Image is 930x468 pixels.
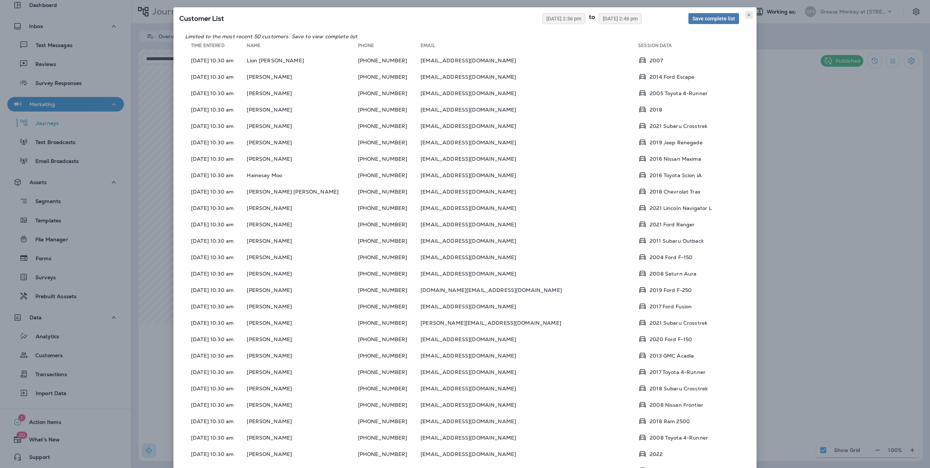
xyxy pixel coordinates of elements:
[421,250,638,265] td: [EMAIL_ADDRESS][DOMAIN_NAME]
[358,364,421,379] td: [PHONE_NUMBER]
[247,217,357,232] td: [PERSON_NAME]
[358,102,421,117] td: [PHONE_NUMBER]
[421,364,638,379] td: [EMAIL_ADDRESS][DOMAIN_NAME]
[358,151,421,166] td: [PHONE_NUMBER]
[638,449,739,459] div: Vehicle
[421,446,638,461] td: [EMAIL_ADDRESS][DOMAIN_NAME]
[638,400,739,409] div: Vehicle
[247,282,357,297] td: [PERSON_NAME]
[247,43,357,51] th: Name
[638,121,739,130] div: Vehicle
[421,233,638,248] td: [EMAIL_ADDRESS][DOMAIN_NAME]
[185,69,247,84] td: [DATE] 10:30 am
[247,200,357,215] td: [PERSON_NAME]
[638,302,739,311] div: Vehicle
[185,266,247,281] td: [DATE] 10:30 am
[358,348,421,363] td: [PHONE_NUMBER]
[638,89,739,98] div: Vehicle
[638,384,739,393] div: Vehicle
[247,299,357,314] td: [PERSON_NAME]
[358,397,421,412] td: [PHONE_NUMBER]
[247,348,357,363] td: [PERSON_NAME]
[247,446,357,461] td: [PERSON_NAME]
[650,254,692,260] p: 2004 Ford F-150
[599,13,642,24] button: [DATE] 2:46 pm
[247,397,357,412] td: [PERSON_NAME]
[358,266,421,281] td: [PHONE_NUMBER]
[358,118,421,133] td: [PHONE_NUMBER]
[358,414,421,429] td: [PHONE_NUMBER]
[421,184,638,199] td: [EMAIL_ADDRESS][DOMAIN_NAME]
[421,315,638,330] td: [PERSON_NAME][EMAIL_ADDRESS][DOMAIN_NAME]
[358,135,421,150] td: [PHONE_NUMBER]
[421,118,638,133] td: [EMAIL_ADDRESS][DOMAIN_NAME]
[358,446,421,461] td: [PHONE_NUMBER]
[247,364,357,379] td: [PERSON_NAME]
[650,320,707,326] p: 2021 Subaru Crosstrek
[358,332,421,347] td: [PHONE_NUMBER]
[638,269,739,278] div: Vehicle
[421,151,638,166] td: [EMAIL_ADDRESS][DOMAIN_NAME]
[421,282,638,297] td: [DOMAIN_NAME][EMAIL_ADDRESS][DOMAIN_NAME]
[185,33,359,40] em: Limited to the most recent 50 customers. Save to view complete list.
[638,105,739,114] div: Vehicle
[638,417,739,426] div: Vehicle
[421,332,638,347] td: [EMAIL_ADDRESS][DOMAIN_NAME]
[650,418,690,424] p: 2018 Ram 2500
[358,200,421,215] td: [PHONE_NUMBER]
[247,151,357,166] td: [PERSON_NAME]
[247,168,357,183] td: Hainesay Moo
[650,123,707,129] p: 2021 Subaru Crosstrek
[358,69,421,84] td: [PHONE_NUMBER]
[247,381,357,396] td: [PERSON_NAME]
[421,299,638,314] td: [EMAIL_ADDRESS][DOMAIN_NAME]
[650,435,708,441] p: 2008 Toyota 4-Runner
[185,53,247,68] td: [DATE] 10:30 am
[650,336,692,342] p: 2020 Ford F-150
[247,414,357,429] td: [PERSON_NAME]
[638,351,739,360] div: Vehicle
[638,335,739,344] div: Vehicle
[650,402,703,408] p: 2008 Nissan Frontier
[638,43,745,51] th: Session Data
[421,102,638,117] td: [EMAIL_ADDRESS][DOMAIN_NAME]
[638,367,739,377] div: Vehicle
[185,200,247,215] td: [DATE] 10:30 am
[358,53,421,68] td: [PHONE_NUMBER]
[638,285,739,295] div: Vehicle
[638,433,739,442] div: Vehicle
[247,233,357,248] td: [PERSON_NAME]
[185,168,247,183] td: [DATE] 10:30 am
[650,74,694,80] p: 2014 Ford Escape
[185,118,247,133] td: [DATE] 10:30 am
[185,364,247,379] td: [DATE] 10:30 am
[638,253,739,262] div: Vehicle
[421,168,638,183] td: [EMAIL_ADDRESS][DOMAIN_NAME]
[638,56,739,65] div: Vehicle
[185,332,247,347] td: [DATE] 10:30 am
[650,304,692,309] p: 2017 Ford Fusion
[638,138,739,147] div: Vehicle
[421,200,638,215] td: [EMAIL_ADDRESS][DOMAIN_NAME]
[185,250,247,265] td: [DATE] 10:30 am
[421,53,638,68] td: [EMAIL_ADDRESS][DOMAIN_NAME]
[185,430,247,445] td: [DATE] 10:30 am
[650,287,692,293] p: 2019 Ford F-250
[179,14,224,23] span: SQL
[421,430,638,445] td: [EMAIL_ADDRESS][DOMAIN_NAME]
[650,189,700,195] p: 2018 Chevrolet Trax
[650,386,708,391] p: 2018 Subaru Crosstrek
[358,168,421,183] td: [PHONE_NUMBER]
[650,172,702,178] p: 2016 Toyota Scion iA
[421,217,638,232] td: [EMAIL_ADDRESS][DOMAIN_NAME]
[185,102,247,117] td: [DATE] 10:30 am
[650,451,663,457] p: 2022
[185,299,247,314] td: [DATE] 10:30 am
[185,43,247,51] th: Time Entered
[185,397,247,412] td: [DATE] 10:30 am
[358,250,421,265] td: [PHONE_NUMBER]
[358,299,421,314] td: [PHONE_NUMBER]
[421,69,638,84] td: [EMAIL_ADDRESS][DOMAIN_NAME]
[650,369,706,375] p: 2017 Toyota 4-Runner
[650,271,696,277] p: 2008 Saturn Aura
